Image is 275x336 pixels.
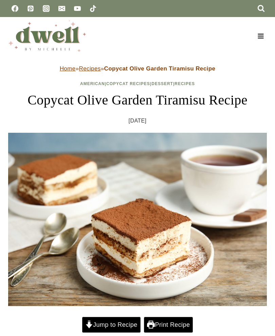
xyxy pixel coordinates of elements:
a: Recipes [175,81,195,86]
a: YouTube [71,2,84,15]
a: TikTok [86,2,100,15]
span: | | | [80,81,195,86]
a: Email [55,2,69,15]
a: Facebook [8,2,22,15]
a: Dessert [151,81,173,86]
a: Instagram [39,2,53,15]
a: American [80,81,105,86]
a: Copycat Recipes [106,81,150,86]
a: Jump to Recipe [82,317,141,333]
time: [DATE] [129,116,147,126]
img: espresso tiramisu on a plate with mascarpone custard layer sprinkled with cocoa powder and coffee [8,133,267,306]
button: Open menu [254,31,267,41]
a: Recipes [79,65,100,72]
a: Pinterest [24,2,37,15]
span: » » [60,65,216,72]
strong: Copycat Olive Garden Tiramisu Recipe [104,65,216,72]
img: DWELL by michelle [8,20,86,52]
h1: Copycat Olive Garden Tiramisu Recipe [8,90,267,110]
button: View Search Form [255,3,267,14]
a: Home [60,65,76,72]
a: Print Recipe [144,317,193,333]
